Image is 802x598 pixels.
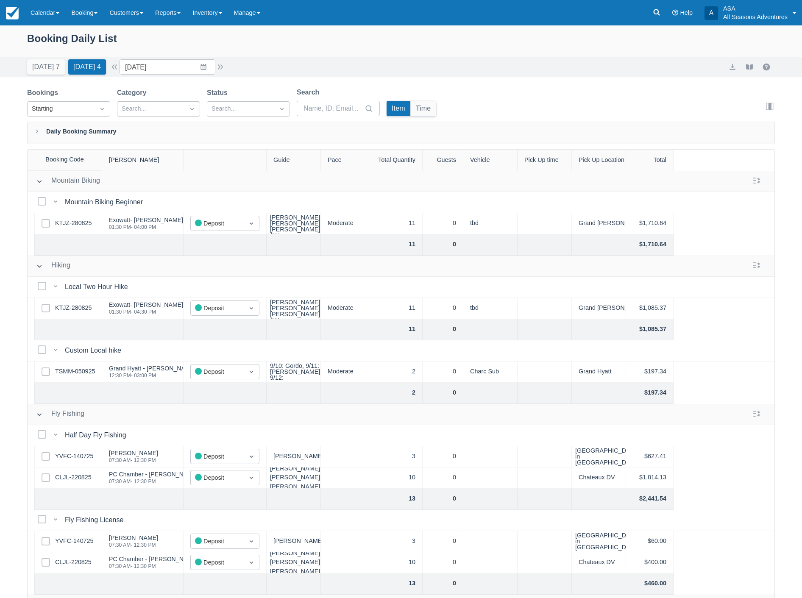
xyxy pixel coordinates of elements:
[423,213,463,234] div: 0
[247,558,256,567] span: Dropdown icon
[109,564,198,569] div: 07:30 AM - 12:30 PM
[247,219,256,228] span: Dropdown icon
[423,298,463,319] div: 0
[27,88,61,98] label: Bookings
[27,122,775,144] div: Daily Booking Summary
[98,105,106,113] span: Dropdown icon
[247,367,256,376] span: Dropdown icon
[195,303,239,313] div: Deposit
[297,87,323,97] label: Search
[109,458,158,463] div: 07:30 AM - 12:30 PM
[55,537,93,546] a: YVFC-140725
[109,471,198,477] div: PC Chamber - [PERSON_NAME]
[411,101,436,116] button: Time
[321,213,375,234] div: Moderate
[55,558,92,567] a: CLJL-220825
[375,573,423,595] div: 13
[55,219,92,228] a: KTJZ-280825
[109,309,183,314] div: 01:30 PM - 04:30 PM
[375,234,423,256] div: 11
[705,6,718,20] div: A
[672,10,678,16] i: Help
[572,150,626,171] div: Pick Up Location
[267,150,321,171] div: Guide
[423,489,463,510] div: 0
[626,362,674,383] div: $197.34
[423,383,463,404] div: 0
[423,234,463,256] div: 0
[55,367,95,376] a: TSMM-050925
[109,365,196,371] div: Grand Hyatt - [PERSON_NAME]
[463,362,518,383] div: Charc Sub
[727,62,738,72] button: export
[423,319,463,340] div: 0
[423,362,463,383] div: 0
[55,303,92,313] a: KTJZ-280825
[247,473,256,482] span: Dropdown icon
[65,197,146,207] div: Mountain Biking Beginner
[626,298,674,319] div: $1,085.37
[188,105,196,113] span: Dropdown icon
[723,13,788,21] p: All Seasons Adventures
[626,552,674,573] div: $400.00
[463,213,518,234] div: tbd
[32,104,90,114] div: Starting
[195,452,239,462] div: Deposit
[65,282,131,292] div: Local Two Hour Hike
[33,407,88,422] button: Fly Fishing
[6,7,19,19] img: checkfront-main-nav-mini-logo.png
[207,88,231,98] label: Status
[27,59,65,75] button: [DATE] 7
[423,531,463,552] div: 0
[626,467,674,489] div: $1,814.13
[270,208,322,239] div: Bike: [PERSON_NAME], [PERSON_NAME], [PERSON_NAME] // H
[33,259,74,274] button: Hiking
[270,363,322,381] div: 9/10: Gordo, 9/11: [PERSON_NAME], 9/12:
[195,537,239,546] div: Deposit
[109,556,198,562] div: PC Chamber - [PERSON_NAME]
[65,430,130,440] div: Half Day Fly Fishing
[518,150,572,171] div: Pick Up time
[120,59,215,75] input: Date
[267,552,321,573] div: [PERSON_NAME], [PERSON_NAME], [PERSON_NAME]
[304,101,363,116] input: Name, ID, Email...
[680,9,693,16] span: Help
[267,467,321,489] div: [PERSON_NAME], [PERSON_NAME], [PERSON_NAME]
[626,489,674,510] div: $2,441.54
[109,450,158,456] div: [PERSON_NAME]
[626,531,674,552] div: $60.00
[375,531,423,552] div: 3
[109,542,158,548] div: 07:30 AM - 12:30 PM
[109,373,196,378] div: 12:30 PM - 03:00 PM
[423,573,463,595] div: 0
[117,88,150,98] label: Category
[572,298,626,319] div: Grand [PERSON_NAME]
[572,467,626,489] div: Chateaux DV
[375,467,423,489] div: 10
[102,150,184,171] div: [PERSON_NAME]
[375,446,423,467] div: 3
[423,467,463,489] div: 0
[423,150,463,171] div: Guests
[195,367,239,377] div: Deposit
[109,217,183,223] div: Exowatt- [PERSON_NAME]
[375,150,423,171] div: Total Quantity
[55,473,92,482] a: CLJL-220825
[33,174,103,189] button: Mountain Biking
[195,558,239,567] div: Deposit
[321,150,375,171] div: Pace
[626,234,674,256] div: $1,710.64
[68,59,106,75] button: [DATE] 4
[375,298,423,319] div: 11
[575,448,639,466] div: [GEOGRAPHIC_DATA] in [GEOGRAPHIC_DATA]
[247,304,256,312] span: Dropdown icon
[321,362,375,383] div: Moderate
[109,535,158,541] div: [PERSON_NAME]
[267,531,321,552] div: [PERSON_NAME]
[423,446,463,467] div: 0
[575,532,639,551] div: [GEOGRAPHIC_DATA] in [GEOGRAPHIC_DATA]
[27,31,775,55] div: Booking Daily List
[247,537,256,545] span: Dropdown icon
[321,298,375,319] div: Moderate
[267,446,321,467] div: [PERSON_NAME]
